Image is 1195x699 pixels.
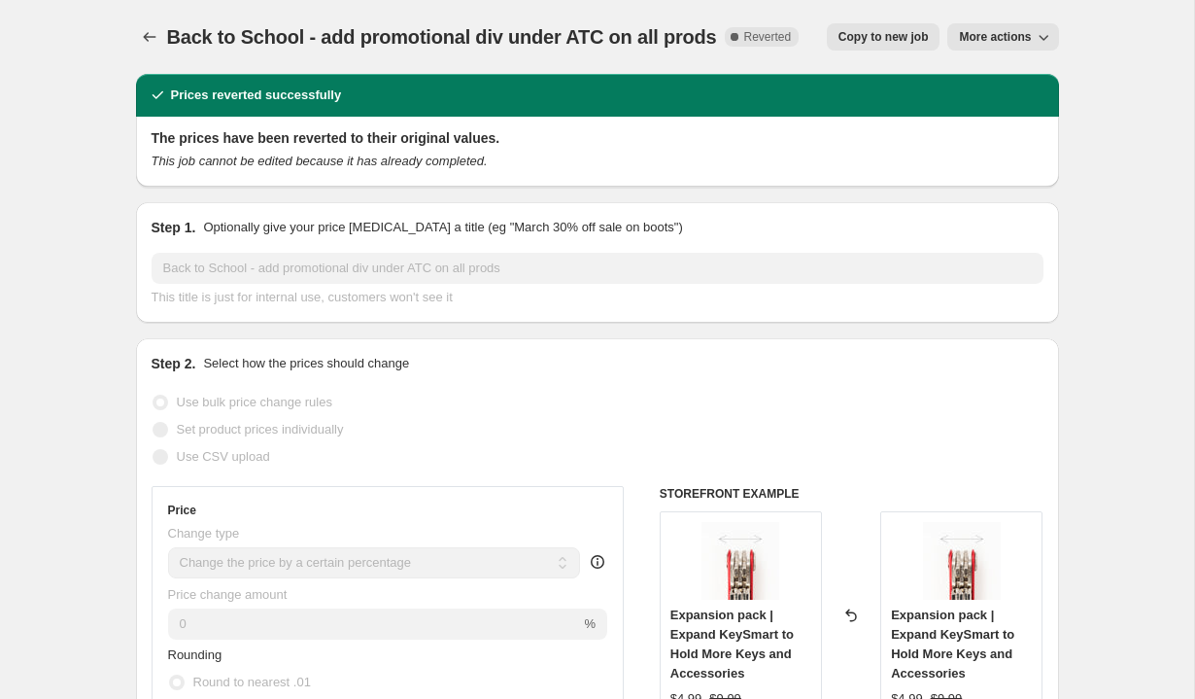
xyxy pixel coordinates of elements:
[744,29,792,45] span: Reverted
[152,128,1043,148] h2: The prices have been reverted to their original values.
[177,422,344,437] span: Set product prices individually
[588,552,607,572] div: help
[177,395,332,409] span: Use bulk price change rules
[152,253,1043,284] input: 30% off holiday sale
[168,526,240,541] span: Change type
[923,522,1001,600] img: key-organizer-expansion-pack-1_80x.jpg
[168,503,196,518] h3: Price
[177,449,270,464] span: Use CSV upload
[584,616,596,631] span: %
[947,23,1058,51] button: More actions
[827,23,940,51] button: Copy to new job
[193,675,311,689] span: Round to nearest .01
[152,154,488,168] i: This job cannot be edited because it has already completed.
[136,23,163,51] button: Price change jobs
[152,354,196,373] h2: Step 2.
[167,26,717,48] span: Back to School - add promotional div under ATC on all prods
[152,218,196,237] h2: Step 1.
[168,647,222,662] span: Rounding
[959,29,1031,45] span: More actions
[171,86,342,105] h2: Prices reverted successfully
[838,29,929,45] span: Copy to new job
[168,587,288,602] span: Price change amount
[891,608,1014,681] span: Expansion pack | Expand KeySmart to Hold More Keys and Accessories
[670,608,794,681] span: Expansion pack | Expand KeySmart to Hold More Keys and Accessories
[701,522,779,600] img: key-organizer-expansion-pack-1_80x.jpg
[168,609,581,640] input: -15
[152,290,453,304] span: This title is just for internal use, customers won't see it
[660,486,1043,502] h6: STOREFRONT EXAMPLE
[203,354,409,373] p: Select how the prices should change
[203,218,682,237] p: Optionally give your price [MEDICAL_DATA] a title (eg "March 30% off sale on boots")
